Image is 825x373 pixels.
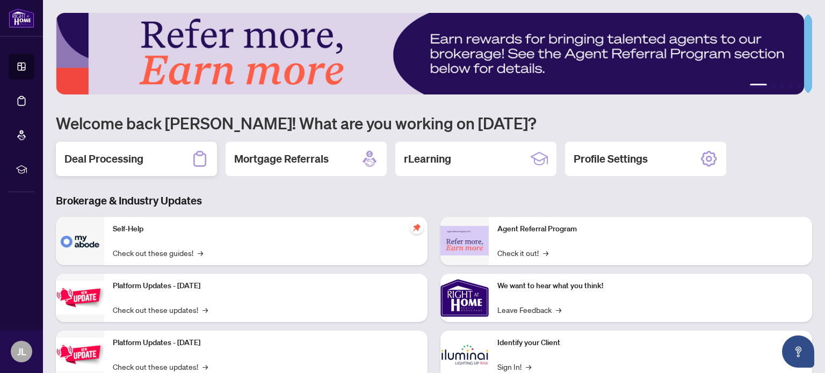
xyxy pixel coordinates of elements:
[113,280,419,292] p: Platform Updates - [DATE]
[17,344,26,359] span: JL
[404,151,451,166] h2: rLearning
[782,335,814,368] button: Open asap
[202,361,208,372] span: →
[410,221,423,234] span: pushpin
[556,304,561,316] span: →
[56,281,104,315] img: Platform Updates - July 21, 2025
[750,84,767,88] button: 1
[497,361,531,372] a: Sign In!→
[198,247,203,259] span: →
[497,247,548,259] a: Check it out!→
[113,337,419,349] p: Platform Updates - [DATE]
[797,84,801,88] button: 5
[497,280,804,292] p: We want to hear what you think!
[574,151,648,166] h2: Profile Settings
[113,304,208,316] a: Check out these updates!→
[64,151,143,166] h2: Deal Processing
[771,84,776,88] button: 2
[543,247,548,259] span: →
[497,223,804,235] p: Agent Referral Program
[234,151,329,166] h2: Mortgage Referrals
[56,217,104,265] img: Self-Help
[113,223,419,235] p: Self-Help
[780,84,784,88] button: 3
[526,361,531,372] span: →
[788,84,793,88] button: 4
[56,113,812,133] h1: Welcome back [PERSON_NAME]! What are you working on [DATE]?
[56,13,804,94] img: Slide 0
[113,247,203,259] a: Check out these guides!→
[202,304,208,316] span: →
[9,8,34,28] img: logo
[440,226,489,255] img: Agent Referral Program
[440,274,489,322] img: We want to hear what you think!
[56,193,812,208] h3: Brokerage & Industry Updates
[497,304,561,316] a: Leave Feedback→
[56,338,104,371] img: Platform Updates - July 8, 2025
[113,361,208,372] a: Check out these updates!→
[497,337,804,349] p: Identify your Client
